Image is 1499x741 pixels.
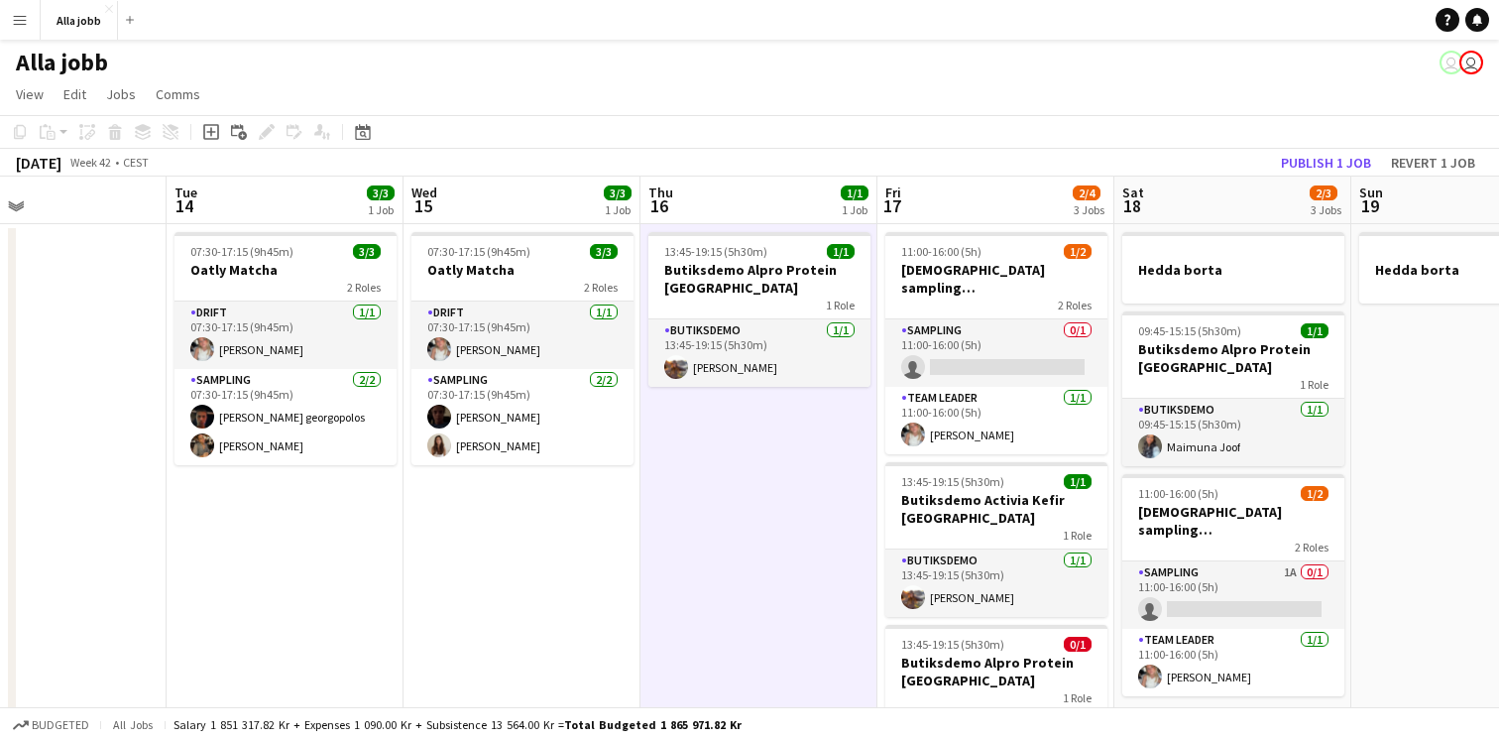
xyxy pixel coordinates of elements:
span: 2/3 [1310,185,1337,200]
span: Thu [648,184,673,201]
span: Wed [411,184,437,201]
span: All jobs [109,717,157,732]
span: Sun [1359,184,1383,201]
span: 2 Roles [1295,540,1328,555]
div: CEST [123,155,149,170]
span: Fri [885,184,901,201]
app-job-card: 13:45-19:15 (5h30m)1/1Butiksdemo Activia Kefir [GEOGRAPHIC_DATA]1 RoleButiksdemo1/113:45-19:15 (5... [885,462,1107,617]
h3: Butiksdemo Alpro Protein [GEOGRAPHIC_DATA] [648,261,870,297]
span: 07:30-17:15 (9h45m) [190,244,293,259]
span: 1 Role [1063,528,1092,543]
h3: [DEMOGRAPHIC_DATA] sampling [GEOGRAPHIC_DATA] [885,261,1107,297]
span: 19 [1356,194,1383,217]
span: 1 Role [1063,690,1092,705]
h3: Hedda borta [1122,261,1344,279]
div: 1 Job [368,202,394,217]
span: 15 [408,194,437,217]
button: Revert 1 job [1383,150,1483,176]
span: 13:45-19:15 (5h30m) [901,474,1004,489]
app-card-role: Sampling0/111:00-16:00 (5h) [885,319,1107,387]
app-card-role: Butiksdemo1/109:45-15:15 (5h30m)Maimuna Joof [1122,399,1344,466]
span: 18 [1119,194,1144,217]
app-card-role: Sampling2/207:30-17:15 (9h45m)[PERSON_NAME][PERSON_NAME] [411,369,634,465]
div: 3 Jobs [1074,202,1104,217]
app-card-role: Sampling1A0/111:00-16:00 (5h) [1122,561,1344,629]
span: 1/1 [841,185,868,200]
span: 11:00-16:00 (5h) [901,244,981,259]
span: 09:45-15:15 (5h30m) [1138,323,1241,338]
span: Sat [1122,184,1144,201]
span: 13:45-19:15 (5h30m) [901,637,1004,652]
span: 07:30-17:15 (9h45m) [427,244,530,259]
a: View [8,81,52,107]
span: 1 Role [1300,377,1328,392]
span: 16 [645,194,673,217]
span: 2/4 [1073,185,1100,200]
span: Budgeted [32,718,89,732]
button: Publish 1 job [1273,150,1379,176]
div: Salary 1 851 317.82 kr + Expenses 1 090.00 kr + Subsistence 13 564.00 kr = [173,717,742,732]
span: 2 Roles [1058,298,1092,312]
app-card-role: Team Leader1/111:00-16:00 (5h)[PERSON_NAME] [885,387,1107,454]
div: 1 Job [842,202,867,217]
span: Total Budgeted 1 865 971.82 kr [564,717,742,732]
span: 3/3 [367,185,395,200]
span: 3/3 [353,244,381,259]
span: 1/1 [1301,323,1328,338]
span: 2 Roles [347,280,381,295]
h1: Alla jobb [16,48,108,77]
a: Jobs [98,81,144,107]
span: 0/1 [1064,637,1092,652]
app-job-card: 11:00-16:00 (5h)1/2[DEMOGRAPHIC_DATA] sampling [GEOGRAPHIC_DATA]2 RolesSampling0/111:00-16:00 (5h... [885,232,1107,454]
app-card-role: Sampling2/207:30-17:15 (9h45m)[PERSON_NAME] georgopolos[PERSON_NAME] [174,369,397,465]
span: 1/1 [1064,474,1092,489]
app-card-role: Team Leader1/111:00-16:00 (5h)[PERSON_NAME] [1122,629,1344,696]
span: 17 [882,194,901,217]
h3: [DEMOGRAPHIC_DATA] sampling [GEOGRAPHIC_DATA] [1122,503,1344,539]
h3: Butiksdemo Activia Kefir [GEOGRAPHIC_DATA] [885,491,1107,527]
app-user-avatar: August Löfgren [1440,51,1463,74]
div: 3 Jobs [1311,202,1341,217]
span: Week 42 [65,155,115,170]
span: View [16,85,44,103]
span: 14 [172,194,197,217]
span: 3/3 [590,244,618,259]
div: 1 Job [605,202,631,217]
h3: Butiksdemo Alpro Protein [GEOGRAPHIC_DATA] [1122,340,1344,376]
span: 13:45-19:15 (5h30m) [664,244,767,259]
app-job-card: 07:30-17:15 (9h45m)3/3Oatly Matcha2 RolesDrift1/107:30-17:15 (9h45m)[PERSON_NAME]Sampling2/207:30... [411,232,634,465]
app-job-card: 11:00-16:00 (5h)1/2[DEMOGRAPHIC_DATA] sampling [GEOGRAPHIC_DATA]2 RolesSampling1A0/111:00-16:00 (... [1122,474,1344,696]
span: Edit [63,85,86,103]
span: 1 Role [826,298,855,312]
app-card-role: Butiksdemo1/113:45-19:15 (5h30m)[PERSON_NAME] [885,550,1107,617]
button: Alla jobb [41,1,118,40]
app-card-role: Drift1/107:30-17:15 (9h45m)[PERSON_NAME] [174,302,397,369]
span: Jobs [106,85,136,103]
app-user-avatar: Emil Hasselberg [1459,51,1483,74]
span: Tue [174,184,197,201]
span: 3/3 [604,185,632,200]
a: Comms [148,81,208,107]
span: 1/1 [827,244,855,259]
app-job-card: 09:45-15:15 (5h30m)1/1Butiksdemo Alpro Protein [GEOGRAPHIC_DATA]1 RoleButiksdemo1/109:45-15:15 (5... [1122,311,1344,466]
span: Comms [156,85,200,103]
span: 11:00-16:00 (5h) [1138,486,1218,501]
app-job-card: 07:30-17:15 (9h45m)3/3Oatly Matcha2 RolesDrift1/107:30-17:15 (9h45m)[PERSON_NAME]Sampling2/207:30... [174,232,397,465]
span: 1/2 [1064,244,1092,259]
h3: Oatly Matcha [174,261,397,279]
h3: Butiksdemo Alpro Protein [GEOGRAPHIC_DATA] [885,654,1107,689]
app-job-card: 13:45-19:15 (5h30m)1/1Butiksdemo Alpro Protein [GEOGRAPHIC_DATA]1 RoleButiksdemo1/113:45-19:15 (5... [648,232,870,387]
span: 2 Roles [584,280,618,295]
app-card-role: Butiksdemo1/113:45-19:15 (5h30m)[PERSON_NAME] [648,319,870,387]
app-card-role: Drift1/107:30-17:15 (9h45m)[PERSON_NAME] [411,302,634,369]
span: 1/2 [1301,486,1328,501]
h3: Oatly Matcha [411,261,634,279]
app-job-card: Hedda borta [1122,232,1344,304]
